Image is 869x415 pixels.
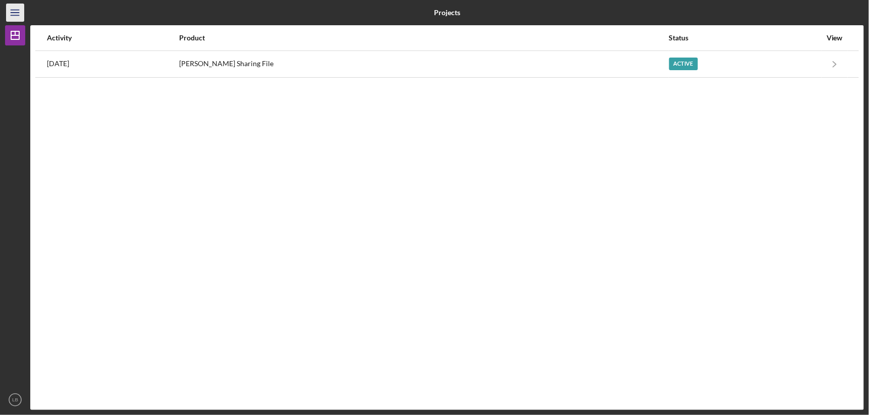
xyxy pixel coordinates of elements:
div: [PERSON_NAME] Sharing File [179,51,668,77]
text: LB [12,397,18,403]
div: Product [179,34,668,42]
button: LB [5,390,25,410]
b: Projects [434,9,460,17]
div: Status [669,34,821,42]
time: 2025-02-28 14:31 [47,60,69,68]
div: Active [669,58,698,70]
div: View [822,34,847,42]
div: Activity [47,34,178,42]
